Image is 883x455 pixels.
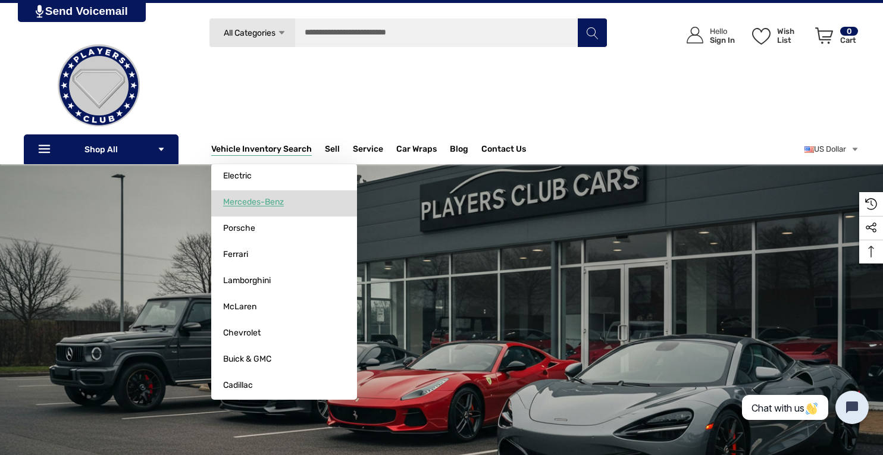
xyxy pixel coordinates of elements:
[747,15,810,56] a: Wish List Wish List
[777,27,809,45] p: Wish List
[36,5,43,18] img: PjwhLS0gR2VuZXJhdG9yOiBHcmF2aXQuaW8gLS0+PHN2ZyB4bWxucz0iaHR0cDovL3d3dy53My5vcmcvMjAwMC9zdmciIHhtb...
[865,198,877,210] svg: Recently Viewed
[752,28,771,45] svg: Wish List
[325,137,353,161] a: Sell
[223,302,256,312] span: McLaren
[481,144,526,157] a: Contact Us
[223,197,284,208] span: Mercedes-Benz
[224,28,275,38] span: All Categories
[353,144,383,157] a: Service
[840,36,858,45] p: Cart
[37,143,55,156] svg: Icon Line
[209,18,295,48] a: All Categories Icon Arrow Down Icon Arrow Up
[673,15,741,56] a: Sign in
[325,144,340,157] span: Sell
[39,26,158,145] img: Players Club | Cars For Sale
[223,171,252,181] span: Electric
[157,145,165,153] svg: Icon Arrow Down
[223,223,255,234] span: Porsche
[223,380,253,391] span: Cadillac
[710,27,735,36] p: Hello
[396,137,450,161] a: Car Wraps
[710,36,735,45] p: Sign In
[223,328,261,338] span: Chevrolet
[840,27,858,36] p: 0
[804,137,859,161] a: USD
[223,275,271,286] span: Lamborghini
[810,15,859,61] a: Cart with 0 items
[223,354,271,365] span: Buick & GMC
[24,134,179,164] p: Shop All
[577,18,607,48] button: Search
[223,249,248,260] span: Ferrari
[859,246,883,258] svg: Top
[277,29,286,37] svg: Icon Arrow Down
[450,144,468,157] a: Blog
[687,27,703,43] svg: Icon User Account
[865,222,877,234] svg: Social Media
[815,27,833,44] svg: Review Your Cart
[396,144,437,157] span: Car Wraps
[211,144,312,157] a: Vehicle Inventory Search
